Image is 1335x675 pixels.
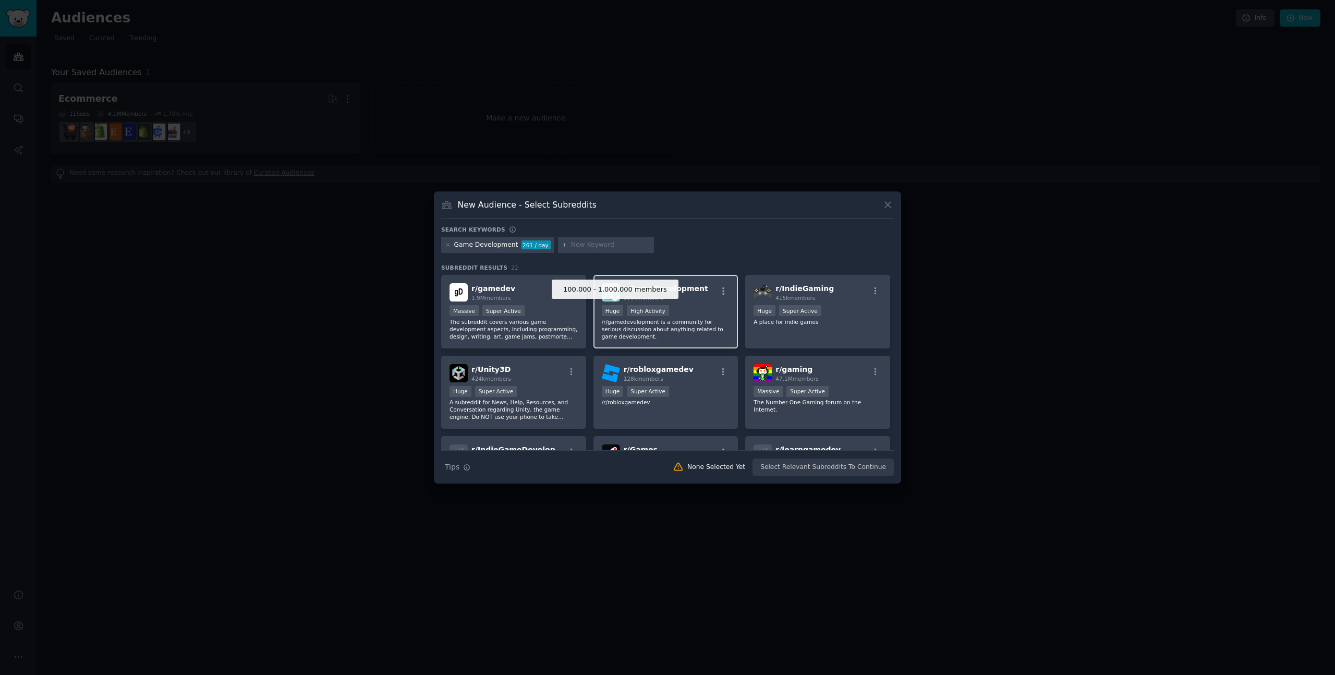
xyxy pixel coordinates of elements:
[471,295,511,301] span: 1.9M members
[482,305,525,316] div: Super Active
[624,445,658,454] span: r/ Games
[602,305,624,316] div: Huge
[602,364,620,382] img: robloxgamedev
[602,399,730,406] p: /r/robloxgamedev
[775,445,841,454] span: r/ learngamedev
[775,365,812,373] span: r/ gaming
[445,462,459,473] span: Tips
[754,364,772,382] img: gaming
[458,199,597,210] h3: New Audience - Select Subreddits
[754,318,882,326] p: A place for indie games
[602,283,620,302] img: GameDevelopment
[627,305,669,316] div: High Activity
[450,305,479,316] div: Massive
[754,386,783,397] div: Massive
[471,365,511,373] span: r/ Unity3D
[775,295,815,301] span: 415k members
[786,386,829,397] div: Super Active
[450,386,471,397] div: Huge
[511,264,518,271] span: 22
[775,284,834,293] span: r/ IndieGaming
[450,283,468,302] img: gamedev
[441,458,474,476] button: Tips
[521,240,551,250] div: 261 / day
[602,444,620,463] img: Games
[754,305,775,316] div: Huge
[441,226,505,233] h3: Search keywords
[602,318,730,340] p: /r/gamedevelopment is a community for serious discussion about anything related to game development.
[450,318,578,340] p: The subreddit covers various game development aspects, including programming, design, writing, ar...
[454,240,518,250] div: Game Development
[450,399,578,420] p: A subreddit for News, Help, Resources, and Conversation regarding Unity, the game engine. Do NOT ...
[450,364,468,382] img: Unity3D
[754,283,772,302] img: IndieGaming
[471,445,576,454] span: r/ IndieGameDevelopment
[441,264,507,271] span: Subreddit Results
[475,386,517,397] div: Super Active
[627,386,669,397] div: Super Active
[754,399,882,413] p: The Number One Gaming forum on the Internet.
[602,386,624,397] div: Huge
[471,284,515,293] span: r/ gamedev
[624,365,694,373] span: r/ robloxgamedev
[571,240,650,250] input: New Keyword
[471,376,511,382] span: 424k members
[775,376,818,382] span: 47.1M members
[624,376,663,382] span: 128k members
[624,295,663,301] span: 399k members
[779,305,821,316] div: Super Active
[624,284,708,293] span: r/ GameDevelopment
[687,463,745,472] div: None Selected Yet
